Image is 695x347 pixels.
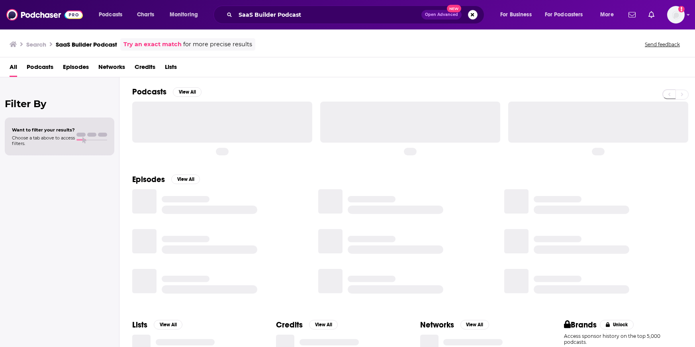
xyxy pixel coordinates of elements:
button: Show profile menu [667,6,685,24]
a: Podcasts [27,61,53,77]
span: Choose a tab above to access filters. [12,135,75,146]
a: Show notifications dropdown [645,8,658,22]
a: NetworksView All [420,320,489,330]
a: PodcastsView All [132,87,202,97]
a: CreditsView All [276,320,338,330]
a: Networks [98,61,125,77]
a: Charts [132,8,159,21]
span: Charts [137,9,154,20]
button: View All [460,320,489,329]
button: open menu [540,8,595,21]
a: EpisodesView All [132,174,200,184]
button: Unlock [600,320,634,329]
img: User Profile [667,6,685,24]
a: Show notifications dropdown [625,8,639,22]
span: Podcasts [99,9,122,20]
button: View All [154,320,182,329]
button: View All [173,87,202,97]
h2: Podcasts [132,87,166,97]
button: open menu [93,8,133,21]
span: Monitoring [170,9,198,20]
h3: Search [26,41,46,48]
h3: SaaS Builder Podcast [56,41,117,48]
button: open menu [164,8,208,21]
svg: Add a profile image [678,6,685,12]
img: Podchaser - Follow, Share and Rate Podcasts [6,7,83,22]
button: open menu [595,8,624,21]
button: Open AdvancedNew [421,10,462,20]
a: ListsView All [132,320,182,330]
input: Search podcasts, credits, & more... [235,8,421,21]
h2: Filter By [5,98,114,110]
h2: Networks [420,320,454,330]
h2: Credits [276,320,303,330]
div: Search podcasts, credits, & more... [221,6,492,24]
span: Want to filter your results? [12,127,75,133]
h2: Brands [564,320,597,330]
a: Try an exact match [123,40,182,49]
h2: Episodes [132,174,165,184]
span: Open Advanced [425,13,458,17]
span: Logged in as patiencebaldacci [667,6,685,24]
p: Access sponsor history on the top 5,000 podcasts. [564,333,682,345]
span: More [600,9,614,20]
a: Credits [135,61,155,77]
h2: Lists [132,320,147,330]
span: for more precise results [183,40,252,49]
span: New [447,5,461,12]
button: View All [309,320,338,329]
span: For Business [500,9,532,20]
a: Episodes [63,61,89,77]
button: View All [171,174,200,184]
button: open menu [495,8,542,21]
a: All [10,61,17,77]
button: Send feedback [642,41,682,48]
a: Lists [165,61,177,77]
span: For Podcasters [545,9,583,20]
